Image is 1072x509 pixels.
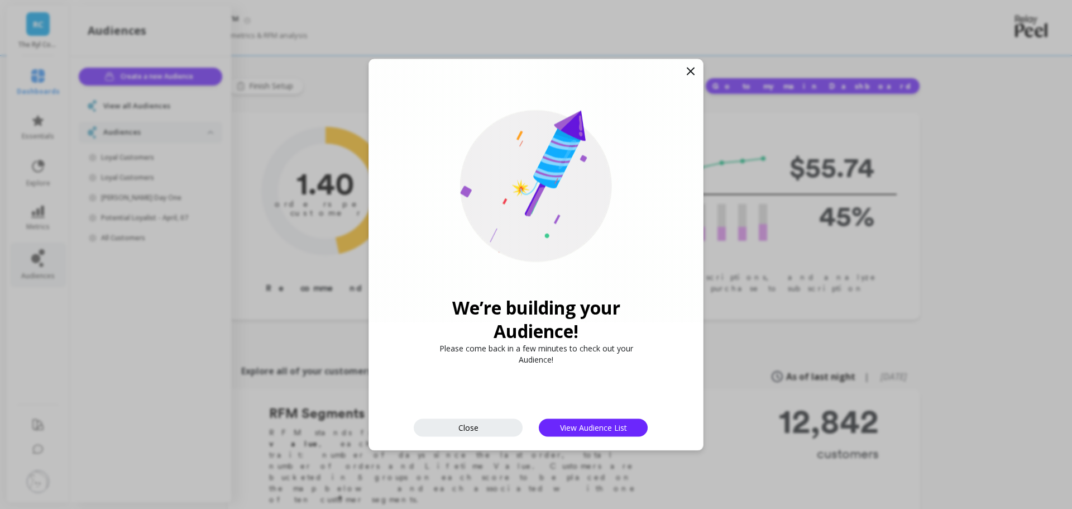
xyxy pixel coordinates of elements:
[430,342,642,365] span: Please come back in a few minutes to check out your Audience!
[409,296,664,342] span: We’re building your Audience!
[414,418,523,436] button: Close
[560,422,627,433] span: View Audience List
[458,422,478,433] span: Close
[539,418,648,436] button: View Audience List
